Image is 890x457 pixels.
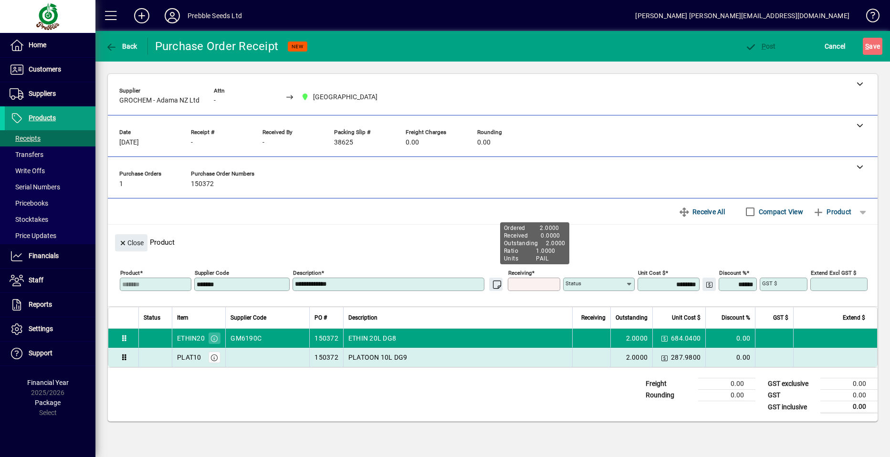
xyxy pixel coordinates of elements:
div: [PERSON_NAME] [PERSON_NAME][EMAIL_ADDRESS][DOMAIN_NAME] [635,8,849,23]
td: 0.00 [698,378,755,390]
span: ost [745,42,776,50]
span: Write Offs [10,167,45,175]
span: Suppliers [29,90,56,97]
a: Reports [5,293,95,317]
span: Cancel [825,39,846,54]
td: GST exclusive [763,378,820,390]
span: - [214,97,216,104]
mat-label: Unit Cost $ [638,270,665,276]
div: Ordered 2.0000 Received 0.0000 Outstanding 2.0000 Ratio 1.0000 Units PAIL [500,222,569,264]
td: 0.00 [820,378,878,390]
span: 150372 [191,180,214,188]
span: Outstanding [616,312,648,323]
span: GROCHEM - Adama NZ Ltd [119,97,199,104]
div: Prebble Seeds Ltd [188,8,242,23]
a: Write Offs [5,163,95,179]
span: 1 [119,180,123,188]
button: Receive All [675,203,729,220]
span: - [262,139,264,146]
span: Receive All [679,204,725,219]
span: P [762,42,766,50]
a: Settings [5,317,95,341]
a: Knowledge Base [859,2,878,33]
span: Settings [29,325,53,332]
a: Serial Numbers [5,179,95,195]
div: Purchase Order Receipt [155,39,279,54]
td: Freight [641,378,698,390]
a: Staff [5,269,95,292]
div: PLAT10 [177,353,201,362]
mat-label: Description [293,270,321,276]
a: Pricebooks [5,195,95,211]
span: Receiving [581,312,606,323]
mat-label: Receiving [508,270,532,276]
span: ave [865,39,880,54]
span: Supplier Code [230,312,266,323]
span: Close [119,235,144,251]
button: Back [103,38,140,55]
span: Discount % [722,312,750,323]
mat-label: GST $ [762,280,777,287]
td: 0.00 [705,348,755,367]
button: Add [126,7,157,24]
span: Transfers [10,151,43,158]
span: Pricebooks [10,199,48,207]
a: Suppliers [5,82,95,106]
app-page-header-button: Close [113,238,150,247]
span: Financials [29,252,59,260]
span: Unit Cost $ [672,312,701,323]
span: CHRISTCHURCH [299,91,382,103]
span: Home [29,41,46,49]
button: Save [863,38,882,55]
span: Stocktakes [10,216,48,223]
span: PO # [314,312,327,323]
td: ETHIN 20L DG8 [343,329,572,348]
span: - [191,139,193,146]
div: Product [108,225,878,254]
span: 38625 [334,139,353,146]
td: 2.0000 [610,348,652,367]
a: Transfers [5,146,95,163]
button: Change Price Levels [658,351,671,364]
mat-label: Extend excl GST $ [811,270,856,276]
button: Cancel [822,38,848,55]
span: Serial Numbers [10,183,60,191]
span: Item [177,312,188,323]
span: 684.0400 [671,333,701,343]
span: Back [105,42,137,50]
td: 2.0000 [610,329,652,348]
span: Package [35,399,61,406]
span: Support [29,349,52,357]
td: 150372 [309,348,343,367]
a: Financials [5,244,95,268]
a: Receipts [5,130,95,146]
a: Home [5,33,95,57]
span: Financial Year [27,379,69,386]
div: ETHIN20 [177,333,205,343]
td: 150372 [309,329,343,348]
app-page-header-button: Back [95,38,148,55]
span: GST $ [773,312,788,323]
td: 0.00 [820,390,878,401]
span: NEW [292,43,304,50]
td: 0.00 [705,329,755,348]
a: Customers [5,58,95,82]
span: Products [29,114,56,122]
td: Rounding [641,390,698,401]
td: 0.00 [698,390,755,401]
span: [DATE] [119,139,139,146]
label: Compact View [757,207,803,217]
span: 287.9800 [671,353,701,362]
span: Customers [29,65,61,73]
span: 0.00 [406,139,419,146]
mat-label: Supplier Code [195,270,229,276]
span: 0.00 [477,139,491,146]
a: Stocktakes [5,211,95,228]
td: GST [763,390,820,401]
span: S [865,42,869,50]
mat-label: Product [120,270,140,276]
span: Status [144,312,160,323]
span: Reports [29,301,52,308]
span: Receipts [10,135,41,142]
button: Post [743,38,778,55]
